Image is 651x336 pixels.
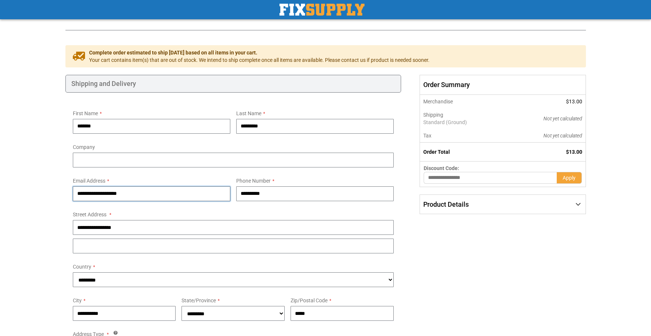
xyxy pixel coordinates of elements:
span: Product Details [423,200,469,208]
span: $13.00 [566,149,582,155]
span: Shipping [423,112,443,118]
span: Zip/Postal Code [291,297,328,303]
th: Tax [420,129,507,143]
h1: Check Out [65,6,586,23]
span: Phone Number [236,178,271,184]
span: Discount Code: [424,165,459,171]
span: Last Name [236,110,261,116]
span: Street Address [73,212,106,217]
span: Country [73,264,91,270]
div: Shipping and Delivery [65,75,401,93]
span: $13.00 [566,99,582,104]
th: Merchandise [420,95,507,108]
span: Complete order estimated to ship [DATE] based on all items in your cart. [89,49,430,56]
strong: Order Total [423,149,450,155]
span: Standard (Ground) [423,119,503,126]
span: Your cart contains item(s) that are out of stock. We intend to ship complete once all items are a... [89,56,430,64]
button: Apply [557,172,582,184]
img: Fix Industrial Supply [279,4,365,16]
span: Email Address [73,178,105,184]
span: Order Summary [420,75,586,95]
span: Company [73,144,95,150]
span: State/Province [182,297,216,303]
span: Not yet calculated [543,133,582,139]
span: Apply [563,175,576,181]
a: store logo [279,4,365,16]
span: City [73,297,82,303]
span: First Name [73,110,98,116]
span: Not yet calculated [543,116,582,122]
